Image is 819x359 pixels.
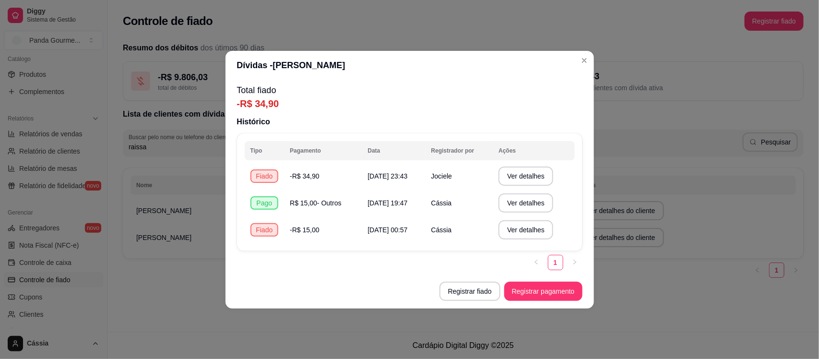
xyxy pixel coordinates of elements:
[529,255,544,270] li: Previous Page
[499,220,553,239] button: Ver detalhes
[493,141,574,160] th: Ações
[250,196,279,210] div: Pago
[431,226,452,234] span: Cássia
[284,163,362,190] td: -R$ 34,90
[250,169,279,183] div: Fiado
[572,259,578,265] span: right
[577,53,592,68] button: Close
[237,116,582,128] p: Histórico
[284,216,362,243] td: -R$ 15,00
[368,172,407,180] span: [DATE] 23:43
[534,259,539,265] span: left
[439,282,500,301] button: Registrar fiado
[504,282,582,301] button: Registrar pagamento
[362,141,425,160] th: Data
[250,223,279,237] div: Fiado
[284,190,362,216] td: R$ 15,00 - Outros
[237,84,582,97] p: Total fiado
[499,167,553,186] button: Ver detalhes
[368,199,407,207] span: [DATE] 19:47
[245,141,285,160] th: Tipo
[431,199,452,207] span: Cássia
[499,193,553,213] button: Ver detalhes
[368,226,407,234] span: [DATE] 00:57
[529,255,544,270] button: left
[431,172,452,180] span: Jociele
[548,255,563,270] a: 1
[426,141,493,160] th: Registrador por
[226,51,594,80] header: Dívidas - [PERSON_NAME]
[237,97,582,110] p: -R$ 34,90
[284,141,362,160] th: Pagamento
[567,255,582,270] li: Next Page
[567,255,582,270] button: right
